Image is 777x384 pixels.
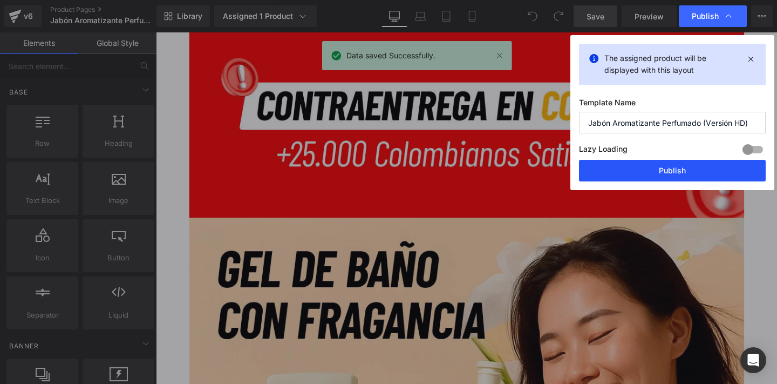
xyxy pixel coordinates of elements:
label: Lazy Loading [579,142,628,160]
button: Publish [579,160,766,181]
label: Template Name [579,98,766,112]
span: Publish [692,11,719,21]
div: Open Intercom Messenger [740,347,766,373]
p: The assigned product will be displayed with this layout [604,52,740,76]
